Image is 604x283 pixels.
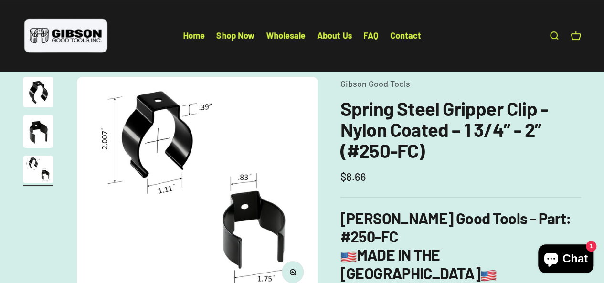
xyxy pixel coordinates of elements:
[23,77,53,107] img: Gripper clip, made & shipped from the USA!
[23,156,53,186] button: Go to item 3
[317,30,352,41] a: About Us
[340,209,572,245] b: [PERSON_NAME] Good Tools - Part: #250-FC
[340,78,410,89] a: Gibson Good Tools
[363,30,379,41] a: FAQ
[23,77,53,110] button: Go to item 1
[340,245,497,282] b: MADE IN THE [GEOGRAPHIC_DATA]
[216,30,254,41] a: Shop Now
[23,156,53,183] img: close up of a spring steel gripper clip, tool clip, durable, secure holding, Excellent corrosion ...
[390,30,421,41] a: Contact
[183,30,205,41] a: Home
[23,115,53,148] img: close up of a spring steel gripper clip, tool clip, durable, secure holding, Excellent corrosion ...
[266,30,306,41] a: Wholesale
[23,115,53,151] button: Go to item 2
[535,244,596,275] inbox-online-store-chat: Shopify online store chat
[340,98,581,161] h1: Spring Steel Gripper Clip - Nylon Coated – 1 3/4” - 2” (#250-FC)
[340,168,366,185] sale-price: $8.66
